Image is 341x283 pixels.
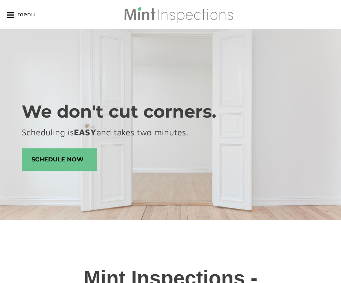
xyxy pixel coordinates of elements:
font: Scheduling is and takes two minutes. [22,127,188,137]
span: menu [17,12,35,17]
a: schedule now [22,148,97,171]
img: Mint Inspections [123,6,234,23]
strong: EASY [74,127,96,137]
font: We don't cut corners. [22,101,216,122]
span: schedule now [22,149,97,170]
